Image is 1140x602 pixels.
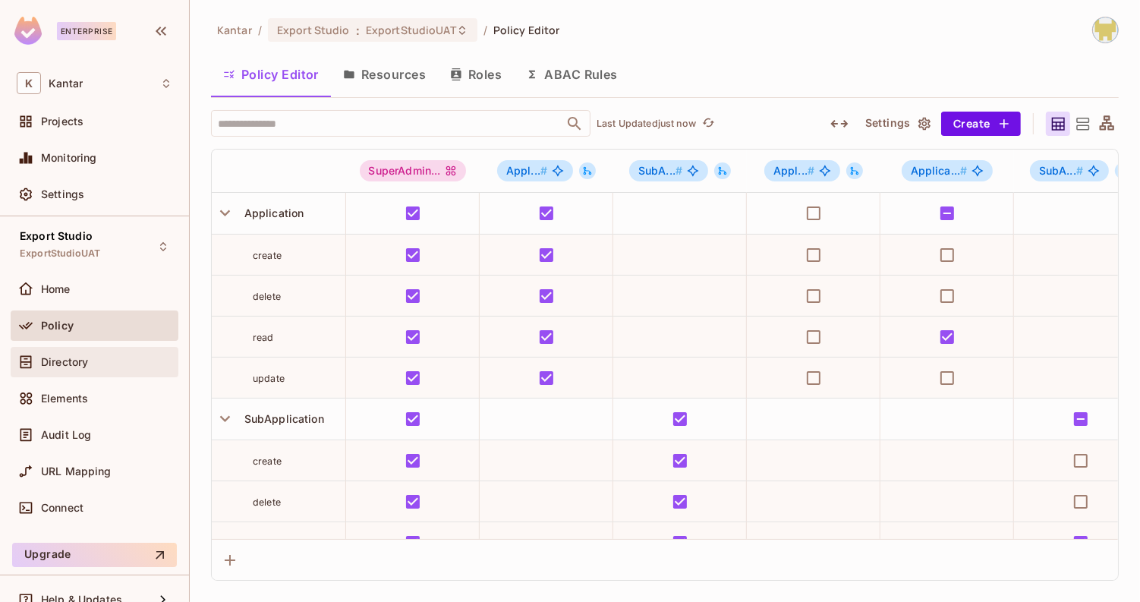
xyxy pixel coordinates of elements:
span: Export Studio [20,230,93,242]
button: Create [941,112,1021,136]
button: Policy Editor [211,55,331,93]
li: / [483,23,487,37]
span: ExportStudioUAT [20,247,100,260]
span: # [960,164,967,177]
span: read [253,332,274,343]
button: Roles [438,55,514,93]
span: Connect [41,502,83,514]
span: Elements [41,392,88,405]
button: refresh [699,115,717,133]
span: K [17,72,41,94]
span: SubA... [1039,164,1083,177]
div: SuperAdmin... [360,160,467,181]
span: URL Mapping [41,465,112,478]
span: Workspace: Kantar [49,77,83,90]
p: Last Updated just now [597,118,696,130]
span: Policy [41,320,74,332]
span: Click to refresh data [696,115,717,133]
span: SuperAdminUser [360,160,467,181]
span: Application#StandardUser [902,160,994,181]
span: # [675,164,682,177]
button: Settings [859,112,935,136]
span: the active workspace [217,23,252,37]
span: Directory [41,356,88,368]
span: Policy Editor [493,23,560,37]
span: Application#AdminViewer [764,160,840,181]
span: # [808,164,814,177]
img: Girishankar.VP@kantar.com [1093,17,1118,43]
button: ABAC Rules [514,55,630,93]
span: delete [253,291,281,302]
span: delete [253,496,281,508]
button: Upgrade [12,543,177,567]
span: Settings [41,188,84,200]
img: SReyMgAAAABJRU5ErkJggg== [14,17,42,45]
span: create [253,250,282,261]
button: Resources [331,55,438,93]
span: SubA... [638,164,682,177]
span: # [540,164,547,177]
span: SubApplication#StandardUser [1030,160,1109,181]
span: Export Studio [277,23,350,37]
span: Appl... [773,164,814,177]
span: read [253,537,274,549]
span: : [355,24,361,36]
span: refresh [702,116,715,131]
span: Audit Log [41,429,91,441]
span: Application#AdminUser [497,160,573,181]
span: Monitoring [41,152,97,164]
span: SubApplication#AdminUser [629,160,708,181]
span: Home [41,283,71,295]
button: Open [564,113,585,134]
span: SubApplication [238,412,324,425]
span: create [253,455,282,467]
span: Projects [41,115,83,128]
span: update [253,373,285,384]
span: Application [238,206,304,219]
span: # [1076,164,1083,177]
span: ExportStudioUAT [366,23,456,37]
li: / [258,23,262,37]
span: Applica... [911,164,968,177]
span: Appl... [506,164,547,177]
div: Enterprise [57,22,116,40]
